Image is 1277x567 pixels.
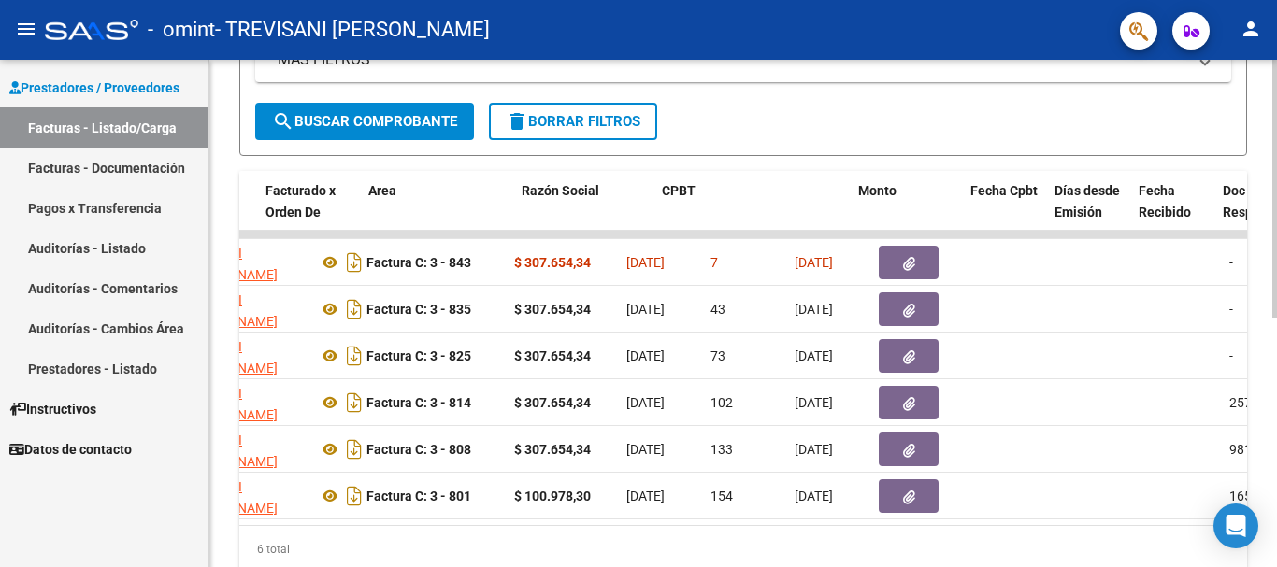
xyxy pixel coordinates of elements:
span: [DATE] [795,489,833,503]
datatable-header-cell: Monto [851,171,963,253]
strong: $ 307.654,34 [514,255,591,270]
span: - omint [148,9,215,50]
datatable-header-cell: Facturado x Orden De [258,171,361,253]
strong: Factura C: 3 - 801 [366,489,471,503]
span: Prestadores / Proveedores [9,78,179,98]
span: [DATE] [795,395,833,410]
i: Descargar documento [342,434,366,464]
span: 154 [710,489,733,503]
span: Días desde Emisión [1055,183,1120,220]
span: 981 [1229,442,1252,457]
mat-panel-title: MAS FILTROS [278,50,1186,70]
div: 27355675292 [178,290,303,329]
span: 133 [710,442,733,457]
div: 27355675292 [178,243,303,282]
span: CPBT [662,183,696,198]
span: - [1229,302,1233,317]
datatable-header-cell: Fecha Cpbt [963,171,1047,253]
span: 165 [1229,489,1252,503]
span: [DATE] [795,442,833,457]
datatable-header-cell: Fecha Recibido [1131,171,1215,253]
span: Borrar Filtros [506,113,640,130]
strong: Factura C: 3 - 835 [366,302,471,317]
span: 2571 [1229,395,1259,410]
mat-expansion-panel-header: MAS FILTROS [255,37,1231,82]
datatable-header-cell: Razón Social [514,171,654,253]
span: [DATE] [626,348,665,363]
div: 27355675292 [178,383,303,422]
span: Monto [858,183,897,198]
i: Descargar documento [342,481,366,511]
strong: $ 307.654,34 [514,442,591,457]
strong: Factura C: 3 - 843 [366,255,471,270]
i: Descargar documento [342,388,366,418]
button: Buscar Comprobante [255,103,474,140]
span: Area [368,183,396,198]
span: 43 [710,302,725,317]
div: Open Intercom Messenger [1213,503,1258,548]
strong: Factura C: 3 - 808 [366,442,471,457]
span: Fecha Cpbt [970,183,1038,198]
span: 102 [710,395,733,410]
i: Descargar documento [342,248,366,277]
button: Borrar Filtros [489,103,657,140]
div: 27355675292 [178,476,303,516]
span: Instructivos [9,399,96,419]
datatable-header-cell: Días desde Emisión [1047,171,1131,253]
span: 7 [710,255,718,270]
mat-icon: person [1240,18,1262,40]
span: Buscar Comprobante [272,113,457,130]
i: Descargar documento [342,341,366,371]
div: 27355675292 [178,430,303,469]
mat-icon: menu [15,18,37,40]
span: 73 [710,348,725,363]
span: - TREVISANI [PERSON_NAME] [215,9,490,50]
strong: $ 307.654,34 [514,348,591,363]
mat-icon: delete [506,110,528,133]
strong: $ 100.978,30 [514,489,591,503]
span: Fecha Recibido [1139,183,1191,220]
span: [DATE] [795,255,833,270]
span: Datos de contacto [9,439,132,460]
datatable-header-cell: Area [361,171,487,253]
span: [DATE] [626,255,665,270]
strong: $ 307.654,34 [514,302,591,317]
mat-icon: search [272,110,294,133]
strong: $ 307.654,34 [514,395,591,410]
div: 27355675292 [178,336,303,376]
span: Facturado x Orden De [265,183,336,220]
strong: Factura C: 3 - 825 [366,348,471,363]
span: [DATE] [626,489,665,503]
strong: Factura C: 3 - 814 [366,395,471,410]
span: [DATE] [795,302,833,317]
span: [DATE] [795,348,833,363]
datatable-header-cell: CPBT [654,171,851,253]
span: - [1229,255,1233,270]
span: - [1229,348,1233,363]
span: Razón Social [522,183,599,198]
span: [DATE] [626,302,665,317]
span: [DATE] [626,442,665,457]
span: [DATE] [626,395,665,410]
i: Descargar documento [342,294,366,324]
